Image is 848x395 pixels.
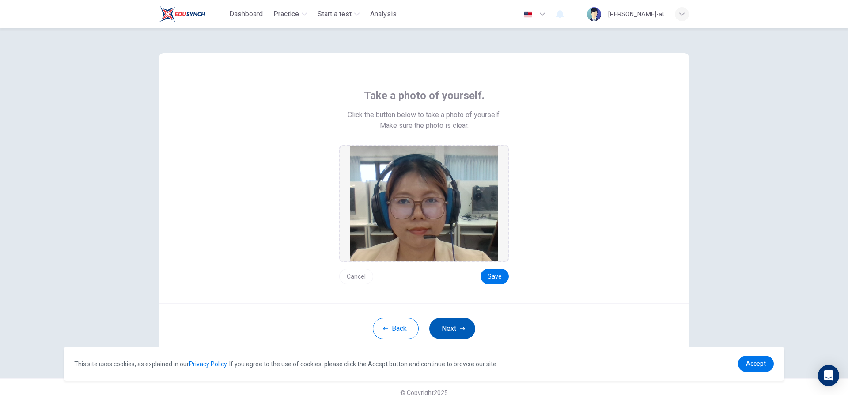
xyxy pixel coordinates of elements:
[226,6,266,22] button: Dashboard
[608,9,664,19] div: [PERSON_NAME]-at
[746,360,766,367] span: Accept
[339,269,373,284] button: Cancel
[159,5,226,23] a: Train Test logo
[229,9,263,19] span: Dashboard
[738,356,774,372] a: dismiss cookie message
[270,6,310,22] button: Practice
[818,365,839,386] div: Open Intercom Messenger
[522,11,534,18] img: en
[364,88,485,103] span: Take a photo of yourself.
[373,318,419,339] button: Back
[314,6,363,22] button: Start a test
[370,9,397,19] span: Analysis
[64,347,784,381] div: cookieconsent
[189,360,227,368] a: Privacy Policy
[429,318,475,339] button: Next
[481,269,509,284] button: Save
[380,120,469,131] span: Make sure the photo is clear.
[318,9,352,19] span: Start a test
[159,5,205,23] img: Train Test logo
[587,7,601,21] img: Profile picture
[367,6,400,22] button: Analysis
[348,110,501,120] span: Click the button below to take a photo of yourself.
[74,360,498,368] span: This site uses cookies, as explained in our . If you agree to the use of cookies, please click th...
[273,9,299,19] span: Practice
[350,146,498,261] img: preview screemshot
